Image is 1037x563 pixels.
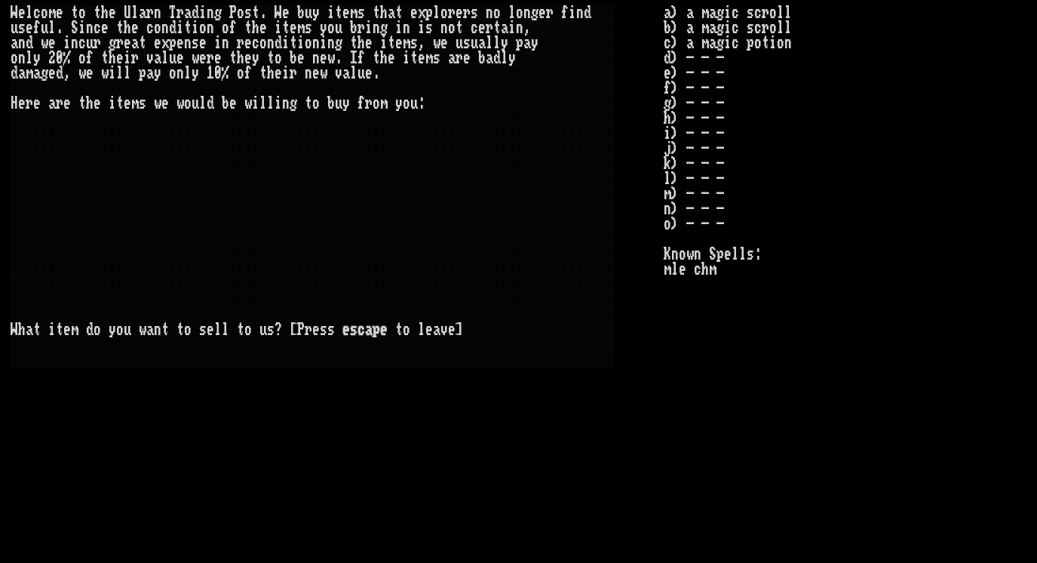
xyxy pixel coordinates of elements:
div: a [448,51,456,66]
div: b [222,96,229,111]
div: i [214,35,222,51]
div: e [56,5,63,20]
div: u [41,20,48,35]
div: g [531,5,538,20]
div: i [395,20,403,35]
div: d [56,66,63,81]
div: i [124,51,131,66]
div: a [184,5,192,20]
div: m [403,35,410,51]
div: e [154,35,161,51]
div: y [531,35,538,51]
div: r [116,35,124,51]
div: e [290,20,297,35]
div: u [86,35,94,51]
div: e [342,5,350,20]
div: e [410,5,418,20]
div: e [275,66,282,81]
div: i [282,66,290,81]
div: y [154,66,161,81]
div: S [71,20,78,35]
div: t [101,51,109,66]
div: t [78,96,86,111]
div: o [440,5,448,20]
div: n [176,66,184,81]
div: h [237,51,244,66]
div: a [388,5,395,20]
div: o [259,35,267,51]
div: e [418,51,425,66]
div: e [161,96,169,111]
div: r [207,51,214,66]
div: a [33,66,41,81]
div: a [486,51,493,66]
div: w [327,51,335,66]
div: y [252,51,259,66]
div: e [463,51,471,66]
div: l [26,51,33,66]
div: W [11,5,18,20]
div: l [501,51,508,66]
div: r [26,96,33,111]
div: f [229,20,237,35]
div: e [18,5,26,20]
div: u [169,51,176,66]
div: l [486,35,493,51]
div: h [267,66,275,81]
div: n [312,35,320,51]
div: r [448,5,456,20]
div: e [297,51,305,66]
div: e [214,51,222,66]
div: g [41,66,48,81]
div: a [48,96,56,111]
div: h [380,5,388,20]
div: u [335,20,342,35]
div: y [192,66,199,81]
div: e [282,5,290,20]
div: o [448,20,456,35]
div: s [192,35,199,51]
div: o [78,5,86,20]
div: d [275,35,282,51]
div: x [418,5,425,20]
div: U [124,5,131,20]
div: n [184,35,192,51]
div: a [154,51,161,66]
div: e [116,51,124,66]
div: f [33,20,41,35]
div: n [86,20,94,35]
div: n [305,66,312,81]
div: n [154,5,161,20]
div: w [154,96,161,111]
div: n [267,35,275,51]
div: m [48,5,56,20]
div: e [199,35,207,51]
div: y [320,20,327,35]
div: c [252,35,259,51]
div: w [320,66,327,81]
div: i [569,5,576,20]
div: i [508,20,516,35]
div: t [229,51,237,66]
div: l [184,66,192,81]
div: h [124,20,131,35]
div: e [244,51,252,66]
div: h [357,35,365,51]
div: l [508,5,516,20]
div: . [259,5,267,20]
div: e [259,20,267,35]
div: r [56,96,63,111]
div: t [388,35,395,51]
div: l [124,66,131,81]
div: i [320,35,327,51]
div: 0 [56,51,63,66]
div: e [199,51,207,66]
div: n [327,35,335,51]
div: e [365,66,373,81]
div: e [18,96,26,111]
div: s [139,96,146,111]
div: h [101,5,109,20]
div: i [109,66,116,81]
div: e [395,35,403,51]
div: d [26,35,33,51]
